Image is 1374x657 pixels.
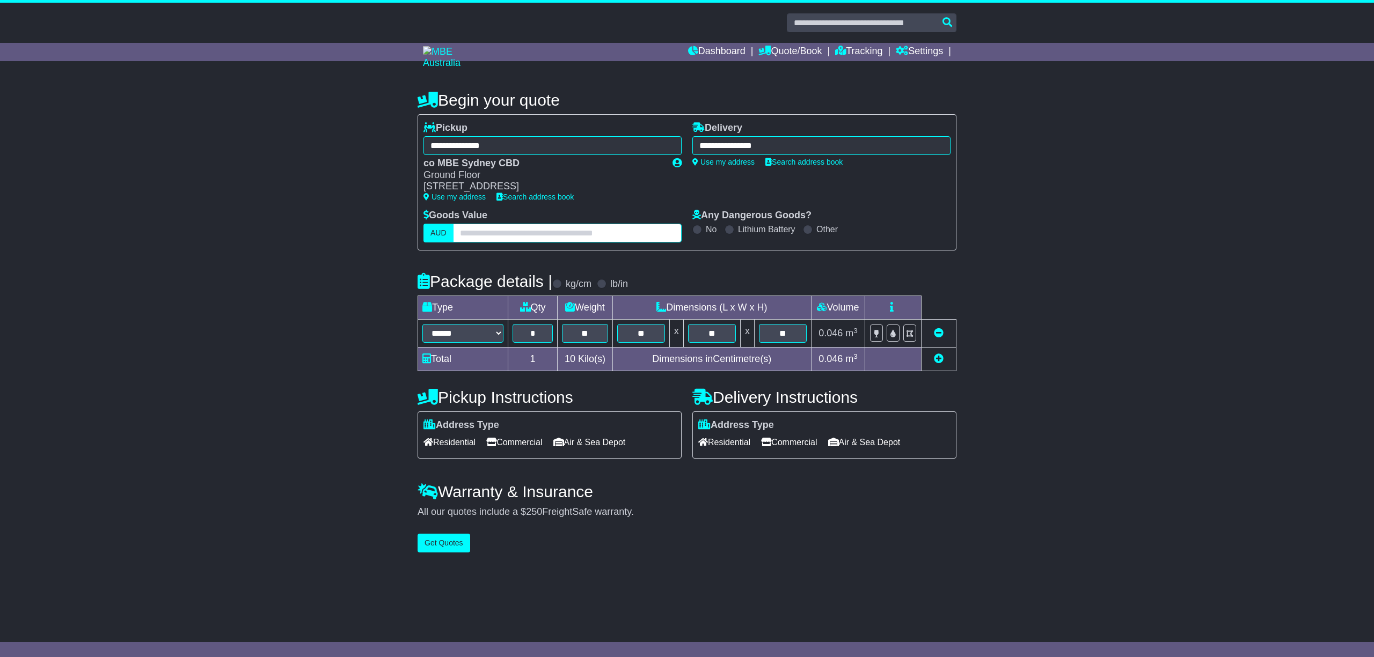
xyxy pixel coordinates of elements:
span: 10 [565,353,575,364]
label: Other [816,224,838,234]
a: Remove this item [934,328,944,338]
a: Quote/Book [758,43,822,61]
td: Total [418,348,508,371]
a: Dashboard [688,43,746,61]
button: Get Quotes [418,534,470,552]
a: Settings [896,43,943,61]
span: m [845,353,858,364]
label: kg/cm [566,278,591,290]
div: co MBE Sydney CBD [423,158,662,169]
div: Ground Floor [423,169,662,181]
td: Volume [811,296,865,320]
sup: 3 [853,327,858,335]
span: Commercial [761,434,817,451]
span: Air & Sea Depot [553,434,626,451]
h4: Pickup Instructions [418,388,682,406]
a: Use my address [692,158,755,166]
td: Dimensions (L x W x H) [612,296,811,320]
td: x [669,320,683,348]
span: 0.046 [818,328,843,338]
span: 250 [526,506,542,517]
a: Tracking [835,43,882,61]
span: 0.046 [818,353,843,364]
sup: 3 [853,352,858,360]
h4: Package details | [418,272,552,290]
td: Dimensions in Centimetre(s) [612,348,811,371]
label: Delivery [692,122,742,134]
a: Use my address [423,193,486,201]
a: Search address book [496,193,574,201]
span: Air & Sea Depot [828,434,901,451]
td: Qty [508,296,557,320]
label: Address Type [698,419,774,431]
td: 1 [508,348,557,371]
span: Residential [423,434,476,451]
h4: Warranty & Insurance [418,483,956,500]
td: Weight [558,296,612,320]
label: Any Dangerous Goods? [692,210,812,222]
label: Goods Value [423,210,487,222]
label: lb/in [610,278,628,290]
td: Kilo(s) [558,348,612,371]
td: Type [418,296,508,320]
a: Add new item [934,353,944,364]
label: Pickup [423,122,467,134]
div: [STREET_ADDRESS] [423,181,662,193]
a: Search address book [765,158,843,166]
label: Address Type [423,419,499,431]
h4: Delivery Instructions [692,388,956,406]
h4: Begin your quote [418,91,956,109]
label: Lithium Battery [738,224,795,234]
div: All our quotes include a $ FreightSafe warranty. [418,506,956,518]
label: No [706,224,717,234]
td: x [740,320,754,348]
span: Commercial [486,434,542,451]
label: AUD [423,224,454,242]
span: m [845,328,858,338]
span: Residential [698,434,750,451]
